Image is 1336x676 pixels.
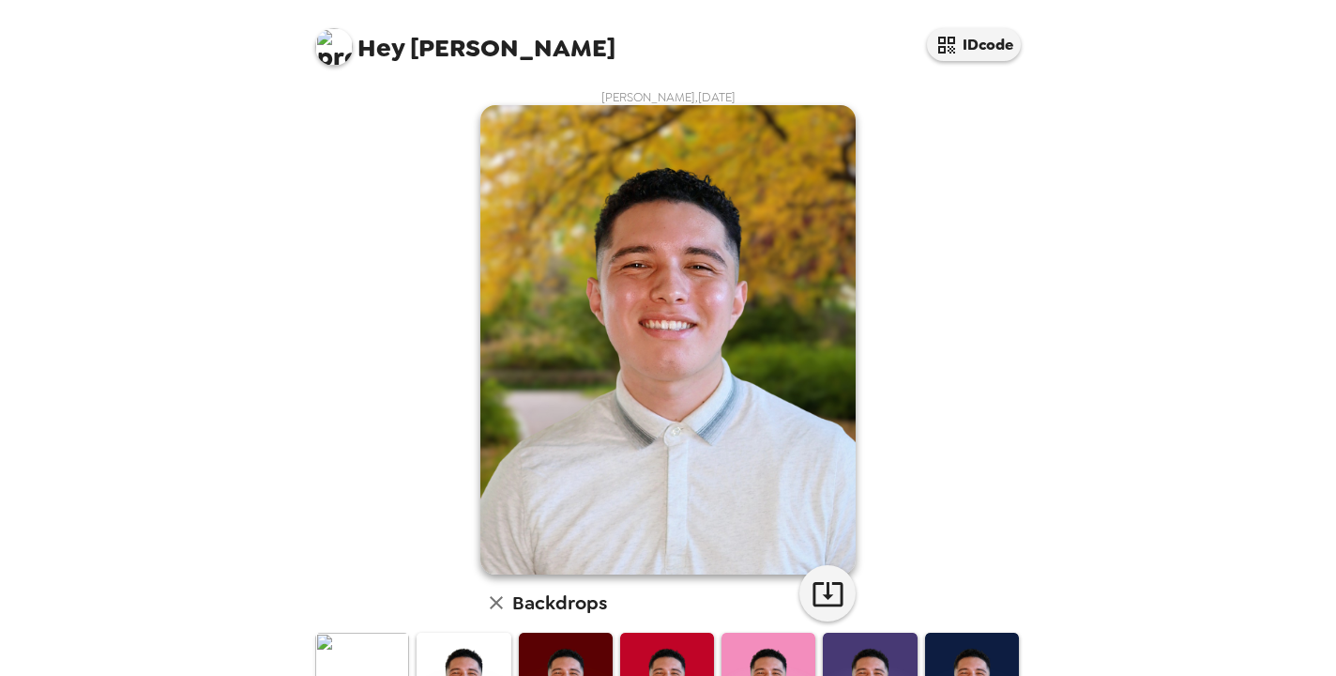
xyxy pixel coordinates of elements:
span: Hey [357,31,404,65]
h6: Backdrops [512,588,607,618]
img: user [480,105,856,575]
span: [PERSON_NAME] , [DATE] [601,89,736,105]
button: IDcode [927,28,1021,61]
span: [PERSON_NAME] [315,19,615,61]
img: profile pic [315,28,353,66]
